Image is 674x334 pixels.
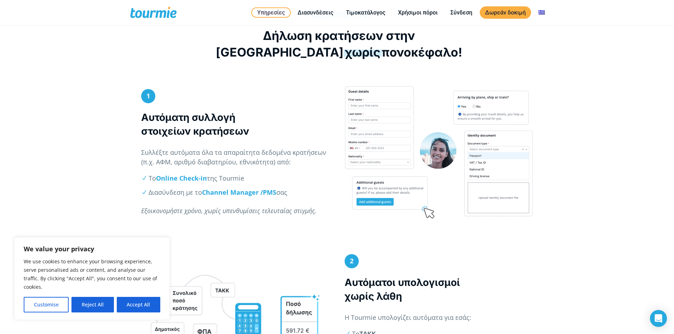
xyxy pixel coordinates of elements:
[216,27,462,60] h2: Δήλωση κρατήσεων στην [GEOGRAPHIC_DATA] πονοκέφαλο!
[141,206,317,215] em: Εξοικονομήστε χρόνο, χωρίς υπενθυμίσεις τελευταίας στιγμής.
[117,297,160,312] button: Accept All
[533,8,550,17] a: Αλλαγή σε
[480,6,531,19] a: Δωρεάν δοκιμή
[71,297,114,312] button: Reject All
[24,257,160,291] p: We use cookies to enhance your browsing experience, serve personalised ads or content, and analys...
[445,8,478,17] a: Σύνδεση
[251,7,291,18] a: Υπηρεσίες
[149,188,329,197] li: Διασύνδεση με το σας
[202,188,263,197] strong: Channel Manager /
[393,8,443,17] a: Χρήσιμοι πόροι
[24,245,160,253] p: We value your privacy
[292,8,339,17] a: Διασυνδέσεις
[156,174,207,182] a: Online Check-in
[149,174,329,183] li: Το της Tourmie
[650,310,667,327] div: Open Intercom Messenger
[341,8,391,17] a: Τιμοκατάλογος
[263,188,276,197] strong: PMS
[24,297,69,312] button: Customise
[345,276,533,303] h3: Αυτόματοι υπολογισμοί χωρίς λάθη
[141,148,330,167] p: Συλλέξτε αυτόματα όλα τα απαραίτητα δεδομένα κρατήσεων (π.χ. ΑΦΜ, αριθμό διαβατηρίου, εθνικότητα)...
[141,111,249,137] strong: Αυτόματη συλλογή στοιχείων κρατήσεων
[141,89,155,103] span: 1
[345,254,359,268] span: 2
[202,188,276,197] a: Channel Manager /PMS
[345,313,533,322] p: Η Tourmie υπολογίζει αυτόματα για εσάς:
[344,45,382,59] span: χωρίς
